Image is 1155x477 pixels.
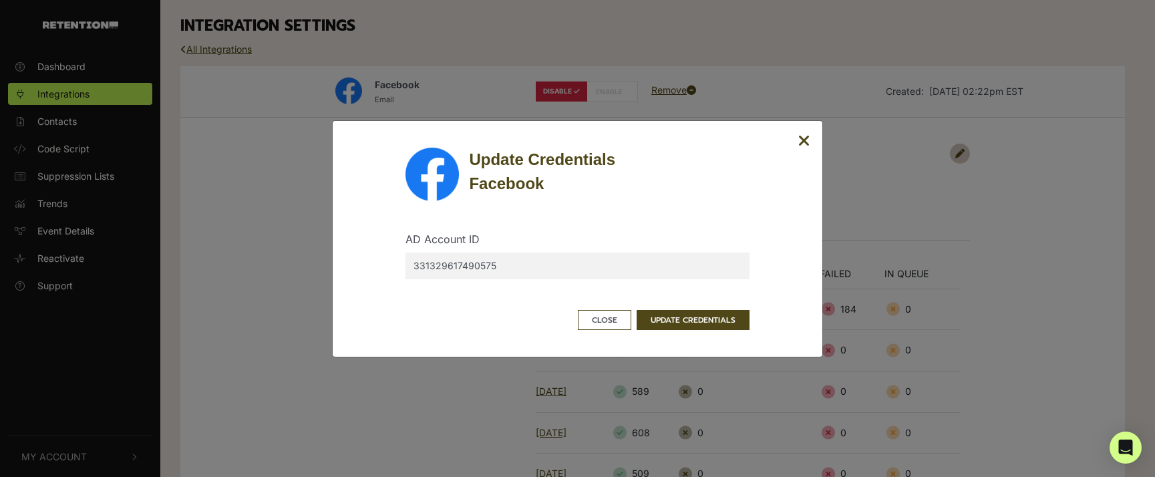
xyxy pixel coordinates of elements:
button: Close [798,133,810,150]
input: [AD Account ID] [405,253,749,279]
button: UPDATE CREDENTIALS [637,310,750,330]
label: AD Account ID [405,231,480,247]
strong: Facebook [469,174,544,192]
button: Close [578,310,631,330]
div: Update Credentials [469,148,749,196]
img: Facebook [405,148,459,201]
div: Open Intercom Messenger [1110,432,1142,464]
